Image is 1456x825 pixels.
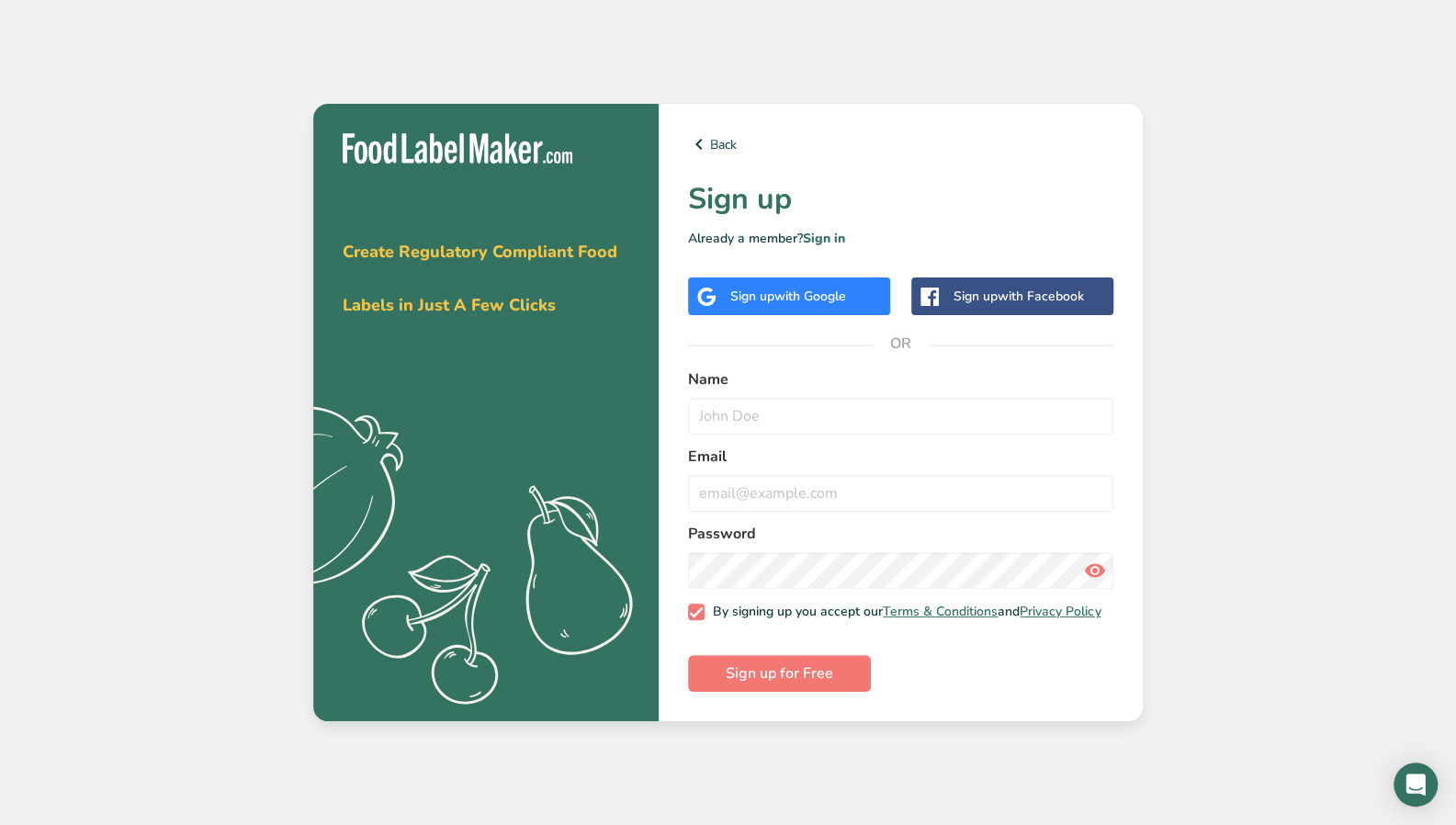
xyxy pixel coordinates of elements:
[1020,603,1100,620] a: Privacy Policy
[688,368,1113,390] label: Name
[688,398,1113,435] input: John Doe
[803,230,845,247] a: Sign in
[998,288,1084,305] span: with Facebook
[688,655,871,692] button: Sign up for Free
[1394,763,1438,807] div: Open Intercom Messenger
[730,287,846,306] div: Sign up
[688,133,1113,155] a: Back
[774,288,846,305] span: with Google
[688,177,1113,221] h1: Sign up
[954,287,1084,306] div: Sign up
[688,229,1113,248] p: Already a member?
[688,523,1113,545] label: Password
[874,316,929,371] span: OR
[343,133,572,164] img: Food Label Maker
[726,662,833,684] span: Sign up for Free
[688,475,1113,512] input: email@example.com
[705,604,1101,620] span: By signing up you accept our and
[883,603,998,620] a: Terms & Conditions
[343,241,617,316] span: Create Regulatory Compliant Food Labels in Just A Few Clicks
[688,446,1113,468] label: Email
